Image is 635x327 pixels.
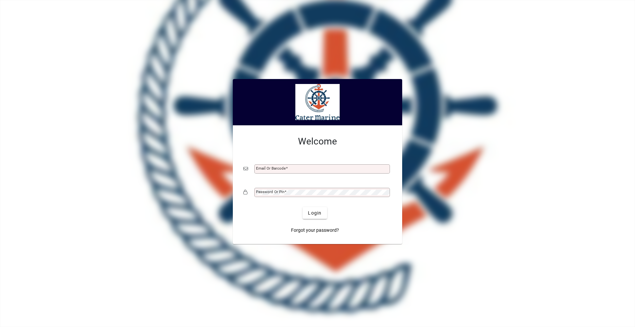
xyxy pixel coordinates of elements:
[256,189,284,194] mat-label: Password or Pin
[256,166,286,171] mat-label: Email or Barcode
[291,227,339,234] span: Forgot your password?
[308,210,321,217] span: Login
[303,207,327,219] button: Login
[243,136,392,147] h2: Welcome
[288,224,342,236] a: Forgot your password?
